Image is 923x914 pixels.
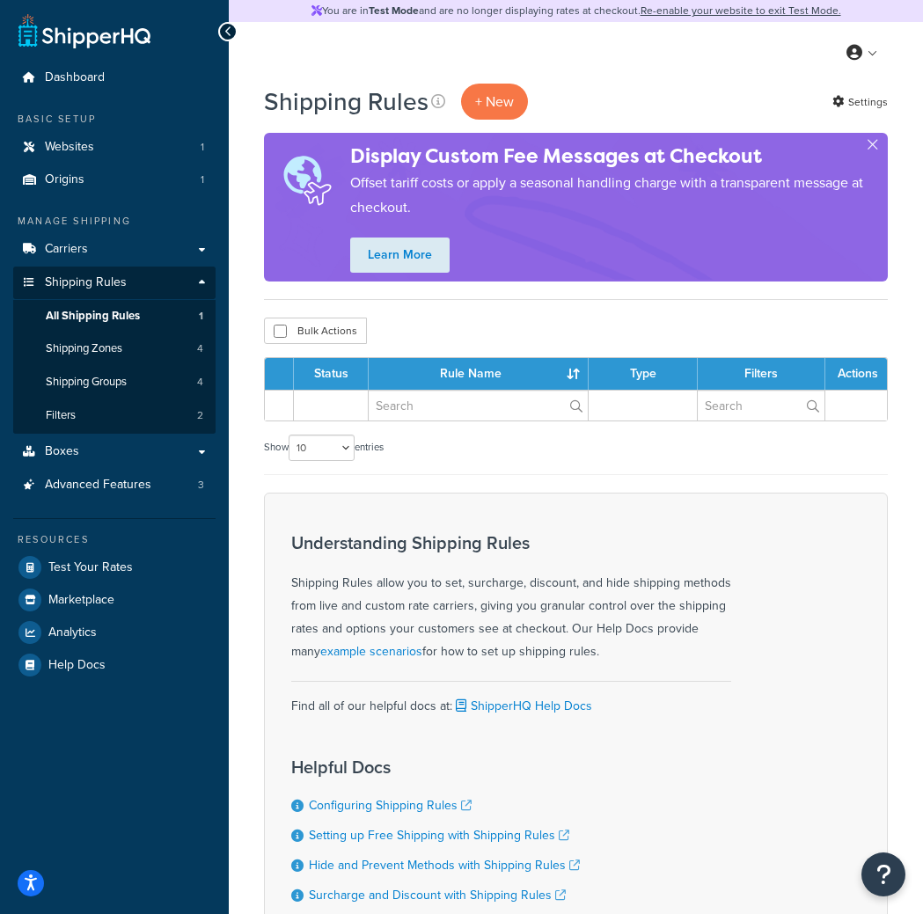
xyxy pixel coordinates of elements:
a: Settings [832,90,888,114]
img: duties-banner-06bc72dcb5fe05cb3f9472aba00be2ae8eb53ab6f0d8bb03d382ba314ac3c341.png [264,143,350,218]
h1: Shipping Rules [264,84,429,119]
a: Shipping Groups 4 [13,366,216,399]
h4: Display Custom Fee Messages at Checkout [350,142,888,171]
span: Marketplace [48,593,114,608]
span: 4 [197,341,203,356]
a: Test Your Rates [13,552,216,583]
span: Origins [45,172,84,187]
th: Rule Name [369,358,589,390]
select: Showentries [289,435,355,461]
strong: Test Mode [369,3,419,18]
a: example scenarios [320,642,422,661]
a: Origins 1 [13,164,216,196]
span: Analytics [48,625,97,640]
span: 1 [199,309,203,324]
a: Carriers [13,233,216,266]
span: Shipping Groups [46,375,127,390]
span: Carriers [45,242,88,257]
input: Search [369,391,588,420]
a: Websites 1 [13,131,216,164]
th: Status [294,358,369,390]
a: All Shipping Rules 1 [13,300,216,333]
span: Test Your Rates [48,560,133,575]
p: + New [461,84,528,120]
span: 1 [201,172,204,187]
a: Surcharge and Discount with Shipping Rules [309,886,566,904]
span: Shipping Zones [46,341,122,356]
a: Help Docs [13,649,216,681]
li: Shipping Rules [13,267,216,434]
a: Setting up Free Shipping with Shipping Rules [309,826,569,845]
span: Help Docs [48,658,106,673]
li: Origins [13,164,216,196]
th: Type [589,358,697,390]
button: Open Resource Center [861,852,905,896]
span: 4 [197,375,203,390]
span: Boxes [45,444,79,459]
li: Shipping Groups [13,366,216,399]
span: Advanced Features [45,478,151,493]
li: Filters [13,399,216,432]
li: Shipping Zones [13,333,216,365]
th: Actions [825,358,887,390]
label: Show entries [264,435,384,461]
span: Dashboard [45,70,105,85]
span: Shipping Rules [45,275,127,290]
p: Offset tariff costs or apply a seasonal handling charge with a transparent message at checkout. [350,171,888,220]
span: 2 [197,408,203,423]
span: 1 [201,140,204,155]
a: ShipperHQ Home [18,13,150,48]
a: Dashboard [13,62,216,94]
a: Analytics [13,617,216,648]
a: Re-enable your website to exit Test Mode. [641,3,841,18]
div: Resources [13,532,216,547]
span: 3 [198,478,204,493]
li: Advanced Features [13,469,216,501]
button: Bulk Actions [264,318,367,344]
a: Boxes [13,435,216,468]
a: Shipping Rules [13,267,216,299]
a: Configuring Shipping Rules [309,796,472,815]
span: Filters [46,408,76,423]
a: Hide and Prevent Methods with Shipping Rules [309,856,580,874]
a: Shipping Zones 4 [13,333,216,365]
li: All Shipping Rules [13,300,216,333]
span: Websites [45,140,94,155]
span: All Shipping Rules [46,309,140,324]
a: Marketplace [13,584,216,616]
h3: Understanding Shipping Rules [291,533,731,552]
a: ShipperHQ Help Docs [452,697,592,715]
div: Find all of our helpful docs at: [291,681,731,718]
input: Search [698,391,824,420]
a: Advanced Features 3 [13,469,216,501]
li: Websites [13,131,216,164]
div: Basic Setup [13,112,216,127]
a: Filters 2 [13,399,216,432]
a: Learn More [350,238,450,273]
h3: Helpful Docs [291,757,580,777]
div: Manage Shipping [13,214,216,229]
div: Shipping Rules allow you to set, surcharge, discount, and hide shipping methods from live and cus... [291,533,731,663]
th: Filters [698,358,825,390]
